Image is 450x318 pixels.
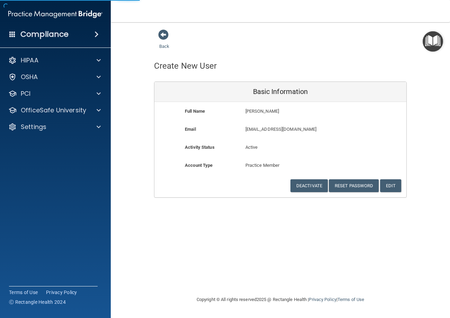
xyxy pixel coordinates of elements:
a: PCI [8,89,101,98]
a: Terms of Use [337,297,364,302]
p: PCI [21,89,30,98]
p: [EMAIL_ADDRESS][DOMAIN_NAME] [245,125,356,134]
div: Copyright © All rights reserved 2025 @ Rectangle Health | | [154,289,407,311]
p: OfficeSafe University [21,106,86,114]
img: PMB logo [8,7,102,21]
a: HIPAA [8,56,101,65]
button: Open Resource Center [423,31,443,52]
a: Privacy Policy [46,289,77,296]
a: OSHA [8,73,101,81]
a: OfficeSafe University [8,106,101,114]
p: Active [245,143,316,152]
p: Settings [21,123,46,131]
b: Activity Status [185,145,215,150]
a: Back [159,35,169,49]
button: Deactivate [290,179,328,192]
a: Privacy Policy [309,297,336,302]
a: Terms of Use [9,289,38,296]
b: Full Name [185,109,205,114]
div: Basic Information [154,82,406,102]
a: Settings [8,123,101,131]
b: Account Type [185,163,213,168]
p: OSHA [21,73,38,81]
p: Practice Member [245,161,316,170]
h4: Compliance [20,29,69,39]
p: HIPAA [21,56,38,65]
b: Email [185,127,196,132]
button: Reset Password [329,179,379,192]
span: Ⓒ Rectangle Health 2024 [9,299,66,306]
h4: Create New User [154,61,217,70]
button: Edit [380,179,401,192]
p: [PERSON_NAME] [245,107,356,115]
